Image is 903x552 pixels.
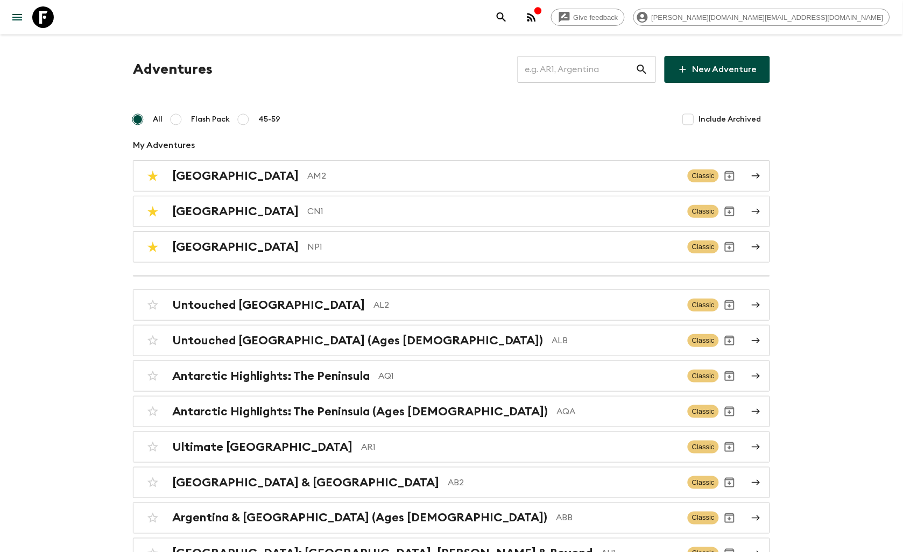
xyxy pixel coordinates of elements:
span: Include Archived [699,114,761,125]
span: All [153,114,163,125]
a: [GEOGRAPHIC_DATA]AM2ClassicArchive [133,160,770,192]
a: Give feedback [551,9,625,26]
a: Argentina & [GEOGRAPHIC_DATA] (Ages [DEMOGRAPHIC_DATA])ABBClassicArchive [133,503,770,534]
h2: Argentina & [GEOGRAPHIC_DATA] (Ages [DEMOGRAPHIC_DATA]) [172,511,548,525]
p: NP1 [307,240,679,253]
p: AR1 [361,441,679,454]
p: CN1 [307,205,679,218]
button: Archive [719,330,740,351]
a: Ultimate [GEOGRAPHIC_DATA]AR1ClassicArchive [133,431,770,463]
h2: [GEOGRAPHIC_DATA] & [GEOGRAPHIC_DATA] [172,476,439,490]
span: Flash Pack [191,114,230,125]
button: search adventures [491,6,512,28]
p: AQA [557,405,679,418]
span: Classic [688,441,719,454]
span: Classic [688,405,719,418]
span: 45-59 [258,114,280,125]
a: New Adventure [665,56,770,83]
a: [GEOGRAPHIC_DATA]CN1ClassicArchive [133,196,770,227]
button: Archive [719,401,740,422]
button: Archive [719,201,740,222]
span: Classic [688,240,719,253]
p: ABB [556,512,679,525]
a: [GEOGRAPHIC_DATA]NP1ClassicArchive [133,231,770,263]
span: Classic [688,299,719,312]
a: [GEOGRAPHIC_DATA] & [GEOGRAPHIC_DATA]AB2ClassicArchive [133,467,770,498]
h2: Ultimate [GEOGRAPHIC_DATA] [172,440,352,454]
button: menu [6,6,28,28]
p: My Adventures [133,139,770,152]
p: AM2 [307,169,679,182]
a: Untouched [GEOGRAPHIC_DATA]AL2ClassicArchive [133,289,770,321]
button: Archive [719,294,740,316]
a: Antarctic Highlights: The Peninsula (Ages [DEMOGRAPHIC_DATA])AQAClassicArchive [133,396,770,427]
h2: [GEOGRAPHIC_DATA] [172,204,299,218]
button: Archive [719,507,740,529]
a: Untouched [GEOGRAPHIC_DATA] (Ages [DEMOGRAPHIC_DATA])ALBClassicArchive [133,325,770,356]
h2: [GEOGRAPHIC_DATA] [172,240,299,254]
h2: Antarctic Highlights: The Peninsula (Ages [DEMOGRAPHIC_DATA]) [172,405,548,419]
button: Archive [719,236,740,258]
span: Classic [688,169,719,182]
p: ALB [552,334,679,347]
span: Classic [688,512,719,525]
p: AB2 [448,476,679,489]
a: Antarctic Highlights: The PeninsulaAQ1ClassicArchive [133,360,770,392]
span: Classic [688,370,719,383]
span: Give feedback [568,13,624,22]
span: Classic [688,476,719,489]
h2: Antarctic Highlights: The Peninsula [172,369,370,383]
button: Archive [719,165,740,187]
input: e.g. AR1, Argentina [518,54,636,84]
h1: Adventures [133,59,213,80]
div: [PERSON_NAME][DOMAIN_NAME][EMAIL_ADDRESS][DOMAIN_NAME] [633,9,890,26]
span: Classic [688,205,719,218]
span: Classic [688,334,719,347]
button: Archive [719,365,740,387]
h2: Untouched [GEOGRAPHIC_DATA] (Ages [DEMOGRAPHIC_DATA]) [172,334,544,348]
span: [PERSON_NAME][DOMAIN_NAME][EMAIL_ADDRESS][DOMAIN_NAME] [646,13,890,22]
button: Archive [719,436,740,458]
p: AL2 [373,299,679,312]
p: AQ1 [378,370,679,383]
h2: [GEOGRAPHIC_DATA] [172,169,299,183]
h2: Untouched [GEOGRAPHIC_DATA] [172,298,365,312]
button: Archive [719,472,740,493]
